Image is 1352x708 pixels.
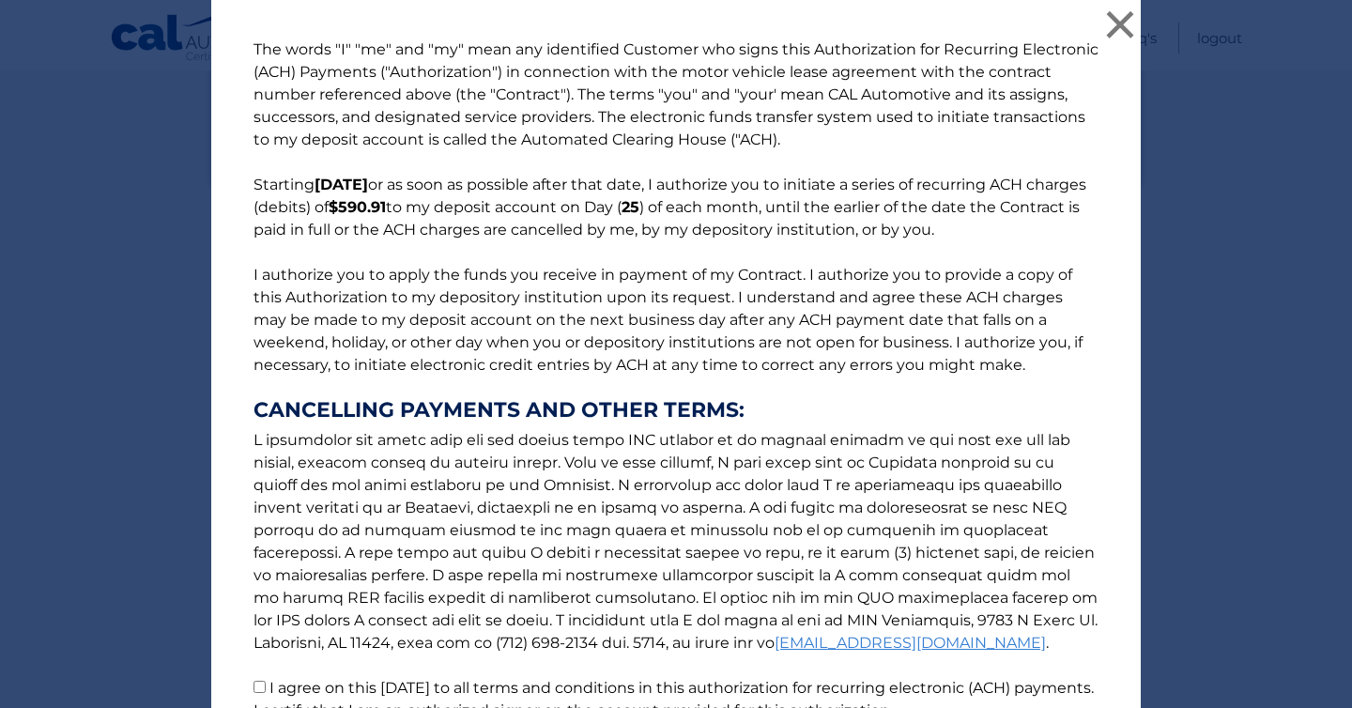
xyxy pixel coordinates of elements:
b: 25 [622,198,639,216]
button: × [1101,6,1139,43]
strong: CANCELLING PAYMENTS AND OTHER TERMS: [253,399,1098,422]
a: [EMAIL_ADDRESS][DOMAIN_NAME] [775,634,1046,652]
b: $590.91 [329,198,386,216]
b: [DATE] [315,176,368,193]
